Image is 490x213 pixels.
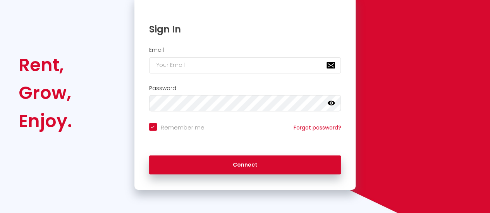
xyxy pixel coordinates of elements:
[19,51,72,79] div: Rent,
[149,155,341,175] button: Connect
[19,107,72,135] div: Enjoy.
[293,124,341,131] a: Forgot password?
[149,57,341,73] input: Your Email
[149,85,341,92] h2: Password
[149,23,341,35] h1: Sign In
[19,79,72,107] div: Grow,
[149,47,341,53] h2: Email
